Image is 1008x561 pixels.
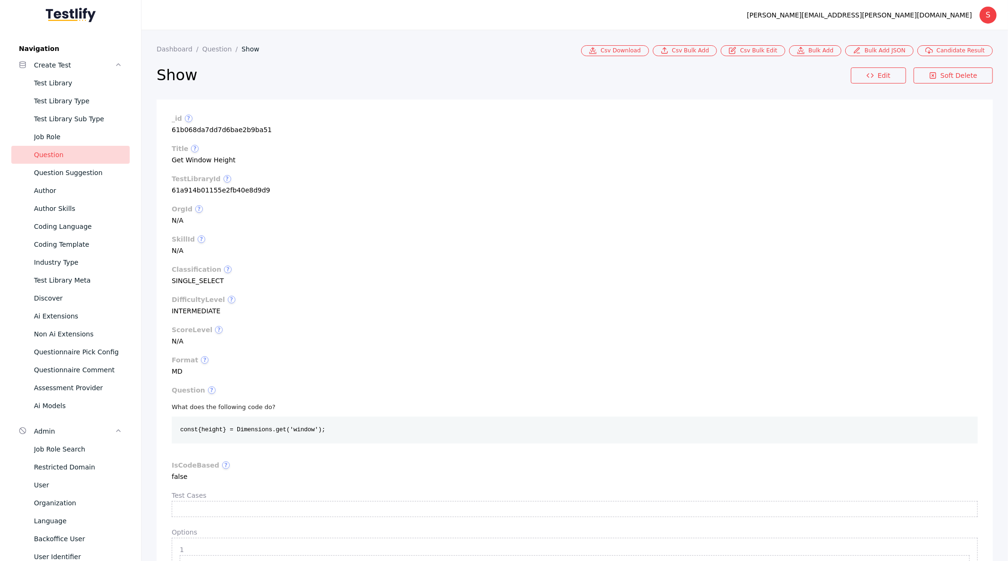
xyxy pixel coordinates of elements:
[11,182,130,200] a: Author
[228,296,235,303] span: ?
[172,461,978,480] section: false
[172,175,978,194] section: 61a914b01155e2fb40e8d9d9
[11,128,130,146] a: Job Role
[215,326,223,334] span: ?
[11,164,130,182] a: Question Suggestion
[11,530,130,548] a: Backoffice User
[34,293,122,304] div: Discover
[172,266,978,285] section: SINGLE_SELECT
[34,400,122,411] div: Ai Models
[172,115,978,122] label: _id
[34,221,122,232] div: Coding Language
[157,45,202,53] a: Dashboard
[789,45,841,56] a: Bulk Add
[11,494,130,512] a: Organization
[180,546,970,553] label: 1
[34,310,122,322] div: Ai Extensions
[34,149,122,160] div: Question
[11,440,130,458] a: Job Role Search
[914,67,993,84] a: Soft Delete
[34,426,115,437] div: Admin
[34,364,122,376] div: Questionnaire Comment
[845,45,914,56] a: Bulk Add JSON
[34,346,122,358] div: Questionnaire Pick Config
[172,205,978,224] section: N/A
[172,115,978,134] section: 61b068da7dd7d6bae2b9ba51
[917,45,993,56] a: Candidate Result
[11,74,130,92] a: Test Library
[172,205,978,213] label: orgId
[172,235,978,243] label: skillId
[11,307,130,325] a: Ai Extensions
[172,356,978,364] label: format
[208,386,216,394] span: ?
[34,185,122,196] div: Author
[34,328,122,340] div: Non Ai Extensions
[180,426,325,433] code: const{height} = Dimensions.get('window');
[11,512,130,530] a: Language
[34,131,122,142] div: Job Role
[11,235,130,253] a: Coding Template
[172,492,978,499] label: Test Cases
[980,7,997,24] div: S
[34,77,122,89] div: Test Library
[172,386,978,394] label: question
[11,458,130,476] a: Restricted Domain
[191,145,199,152] span: ?
[11,476,130,494] a: User
[172,235,978,254] section: N/A
[172,296,978,303] label: difficultyLevel
[34,479,122,491] div: User
[11,379,130,397] a: Assessment Provider
[172,266,978,273] label: classification
[172,356,978,375] section: MD
[11,343,130,361] a: Questionnaire Pick Config
[172,326,978,345] section: N/A
[172,461,978,469] label: isCodeBased
[224,175,231,183] span: ?
[242,45,267,53] a: Show
[46,8,96,22] img: Testlify - Backoffice
[34,113,122,125] div: Test Library Sub Type
[222,461,230,469] span: ?
[34,239,122,250] div: Coding Template
[11,289,130,307] a: Discover
[34,497,122,509] div: Organization
[157,66,851,84] h2: Show
[34,515,122,527] div: Language
[11,146,130,164] a: Question
[34,444,122,455] div: Job Role Search
[721,45,785,56] a: Csv Bulk Edit
[202,45,242,53] a: Question
[11,218,130,235] a: Coding Language
[34,382,122,394] div: Assessment Provider
[172,175,978,183] label: testLibraryId
[172,145,978,164] section: Get Window Height
[172,296,978,315] section: INTERMEDIATE
[34,167,122,178] div: Question Suggestion
[224,266,232,273] span: ?
[195,205,203,213] span: ?
[34,257,122,268] div: Industry Type
[11,397,130,415] a: Ai Models
[747,9,972,21] div: [PERSON_NAME][EMAIL_ADDRESS][PERSON_NAME][DOMAIN_NAME]
[172,326,978,334] label: scoreLevel
[185,115,192,122] span: ?
[851,67,906,84] a: Edit
[653,45,717,56] a: Csv Bulk Add
[172,402,978,412] p: What does the following code do?
[11,271,130,289] a: Test Library Meta
[11,45,130,52] label: Navigation
[34,95,122,107] div: Test Library Type
[11,325,130,343] a: Non Ai Extensions
[198,235,205,243] span: ?
[11,92,130,110] a: Test Library Type
[11,110,130,128] a: Test Library Sub Type
[172,528,978,536] label: Options
[581,45,649,56] a: Csv Download
[34,59,115,71] div: Create Test
[34,275,122,286] div: Test Library Meta
[11,361,130,379] a: Questionnaire Comment
[201,356,208,364] span: ?
[11,200,130,218] a: Author Skills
